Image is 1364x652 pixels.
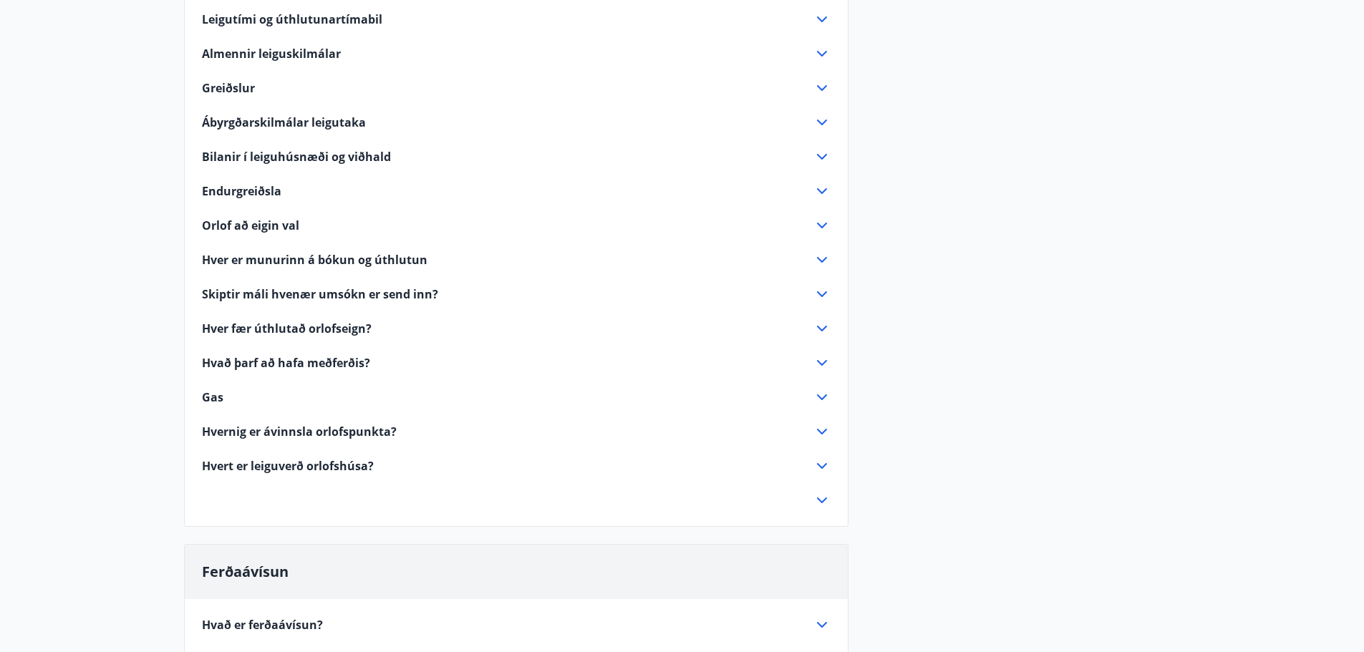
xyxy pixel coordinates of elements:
div: Hvað er ferðaávísun? [202,616,831,633]
div: Bilanir í leiguhúsnæði og viðhald [202,148,831,165]
div: Hver er munurinn á bókun og úthlutun [202,251,831,268]
span: Ábyrgðarskilmálar leigutaka [202,115,366,130]
span: Gas [202,389,223,405]
span: Hvað þarf að hafa meðferðis? [202,355,370,371]
div: Hvað þarf að hafa meðferðis? [202,354,831,371]
div: Endurgreiðsla [202,183,831,200]
div: Ábyrgðarskilmálar leigutaka [202,114,831,131]
div: Skiptir máli hvenær umsókn er send inn? [202,286,831,303]
div: Greiðslur [202,79,831,97]
span: Hver fær úthlutað orlofseign? [202,321,372,336]
div: Gas [202,389,831,406]
div: Hvernig er ávinnsla orlofspunkta? [202,423,831,440]
div: Almennir leiguskilmálar [202,45,831,62]
span: Hver er munurinn á bókun og úthlutun [202,252,427,268]
span: Bilanir í leiguhúsnæði og viðhald [202,149,391,165]
span: Almennir leiguskilmálar [202,46,341,62]
span: Ferðaávísun [202,562,289,581]
span: Skiptir máli hvenær umsókn er send inn? [202,286,438,302]
span: Hvernig er ávinnsla orlofspunkta? [202,424,397,439]
div: Hvert er leiguverð orlofshúsa? [202,457,831,475]
div: Hver fær úthlutað orlofseign? [202,320,831,337]
span: Leigutími og úthlutunartímabil [202,11,382,27]
div: Leigutími og úthlutunartímabil [202,11,831,28]
span: Greiðslur [202,80,255,96]
span: Hvað er ferðaávísun? [202,617,323,633]
span: Hvert er leiguverð orlofshúsa? [202,458,374,474]
div: Orlof að eigin val [202,217,831,234]
span: Orlof að eigin val [202,218,299,233]
span: Endurgreiðsla [202,183,281,199]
